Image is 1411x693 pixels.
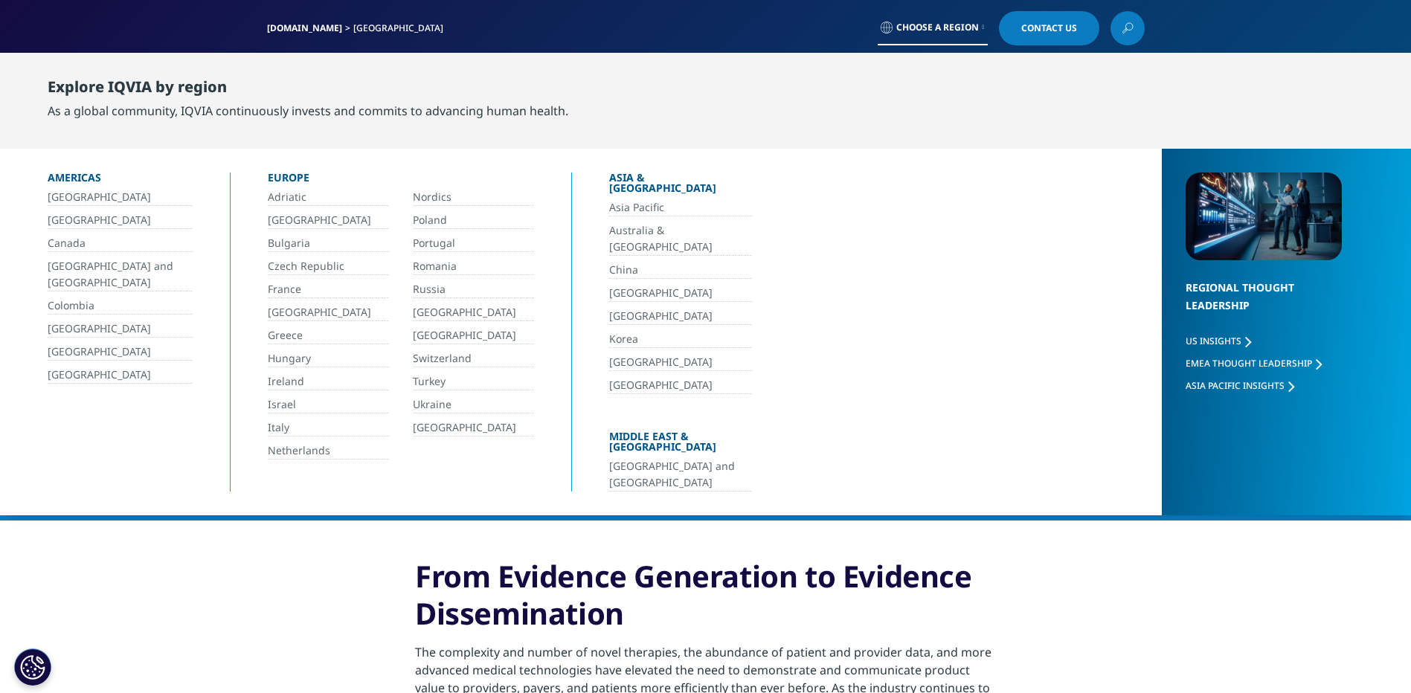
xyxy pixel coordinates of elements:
[609,331,752,348] a: Korea
[413,189,534,206] a: Nordics
[609,354,752,371] a: [GEOGRAPHIC_DATA]
[48,297,193,315] a: Colombia
[48,258,193,291] a: [GEOGRAPHIC_DATA] and [GEOGRAPHIC_DATA]
[267,22,342,34] a: [DOMAIN_NAME]
[413,419,534,436] a: [GEOGRAPHIC_DATA]
[48,189,193,206] a: [GEOGRAPHIC_DATA]
[609,199,752,216] a: Asia Pacific
[268,304,389,321] a: [GEOGRAPHIC_DATA]
[413,304,534,321] a: [GEOGRAPHIC_DATA]
[609,285,752,302] a: [GEOGRAPHIC_DATA]
[1186,379,1285,392] span: Asia Pacific Insights
[353,22,449,34] div: [GEOGRAPHIC_DATA]
[268,396,389,413] a: Israel
[609,173,752,199] div: Asia & [GEOGRAPHIC_DATA]
[48,367,193,384] a: [GEOGRAPHIC_DATA]
[268,442,389,460] a: Netherlands
[609,262,752,279] a: China
[609,308,752,325] a: [GEOGRAPHIC_DATA]
[413,212,534,229] a: Poland
[268,419,389,436] a: Italy
[609,431,752,458] div: Middle East & [GEOGRAPHIC_DATA]
[48,173,193,189] div: Americas
[392,52,1145,122] nav: Primary
[413,258,534,275] a: Romania
[413,235,534,252] a: Portugal
[268,327,389,344] a: Greece
[268,173,534,189] div: Europe
[48,235,193,252] a: Canada
[1186,357,1312,370] span: EMEA Thought Leadership
[268,212,389,229] a: [GEOGRAPHIC_DATA]
[1186,357,1322,370] a: EMEA Thought Leadership
[268,281,389,298] a: France
[268,189,389,206] a: Adriatic
[413,350,534,367] a: Switzerland
[609,458,752,491] a: [GEOGRAPHIC_DATA] and [GEOGRAPHIC_DATA]
[48,344,193,361] a: [GEOGRAPHIC_DATA]
[268,350,389,367] a: Hungary
[999,11,1099,45] a: Contact Us
[14,648,51,686] button: Cookies Settings
[896,22,979,33] span: Choose a Region
[48,102,568,120] div: As a global community, IQVIA continuously invests and commits to advancing human health.
[1021,24,1077,33] span: Contact Us
[1186,335,1241,347] span: US Insights
[48,78,568,102] div: Explore IQVIA by region
[413,281,534,298] a: Russia
[413,327,534,344] a: [GEOGRAPHIC_DATA]
[1186,173,1342,260] img: 2093_analyzing-data-using-big-screen-display-and-laptop.png
[609,377,752,394] a: [GEOGRAPHIC_DATA]
[268,235,389,252] a: Bulgaria
[48,320,193,338] a: [GEOGRAPHIC_DATA]
[48,212,193,229] a: [GEOGRAPHIC_DATA]
[609,222,752,256] a: Australia & [GEOGRAPHIC_DATA]
[1186,279,1342,333] div: Regional Thought Leadership
[268,373,389,390] a: Ireland
[1186,335,1251,347] a: US Insights
[1186,379,1294,392] a: Asia Pacific Insights
[415,558,996,643] h3: From Evidence Generation to Evidence Dissemination
[413,396,534,413] a: Ukraine
[413,373,534,390] a: Turkey
[268,258,389,275] a: Czech Republic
